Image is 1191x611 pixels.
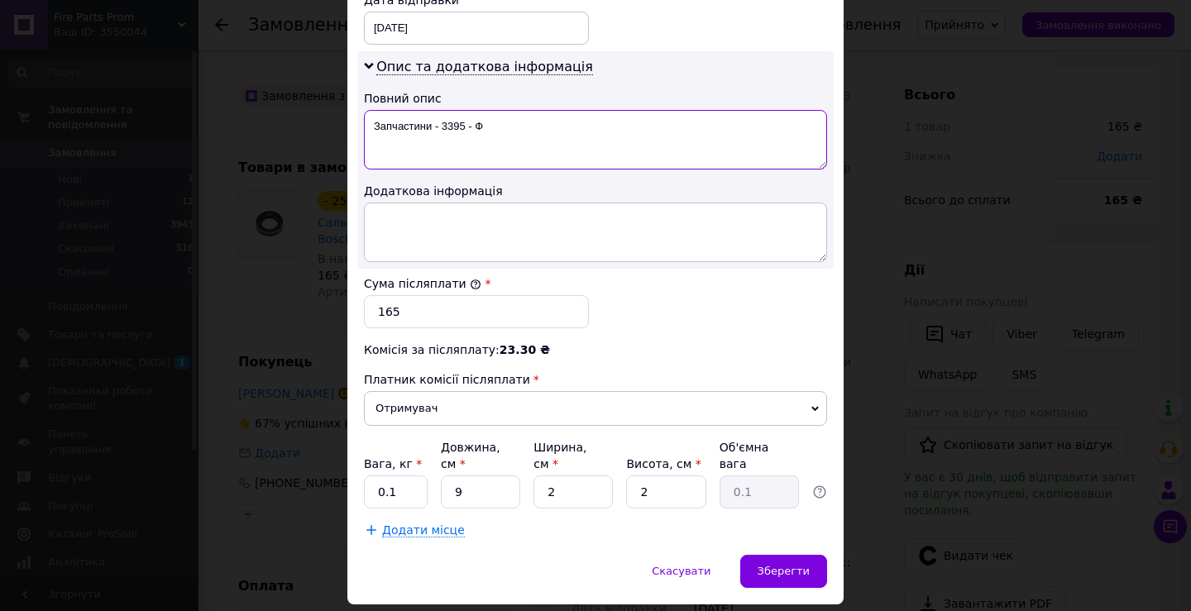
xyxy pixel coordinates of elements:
[364,341,827,358] div: Комісія за післяплату:
[364,457,422,470] label: Вага, кг
[533,441,586,470] label: Ширина, см
[364,90,827,107] div: Повний опис
[376,59,593,75] span: Опис та додаткова інформація
[382,523,465,537] span: Додати місце
[758,565,810,577] span: Зберегти
[364,183,827,199] div: Додаткова інформація
[720,439,799,472] div: Об'ємна вага
[364,373,530,386] span: Платник комісії післяплати
[441,441,500,470] label: Довжина, см
[364,110,827,169] textarea: Запчастини - 3395 - Ф
[500,343,550,356] span: 23.30 ₴
[626,457,701,470] label: Висота, см
[364,277,481,290] label: Сума післяплати
[364,391,827,426] span: Отримувач
[652,565,710,577] span: Скасувати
